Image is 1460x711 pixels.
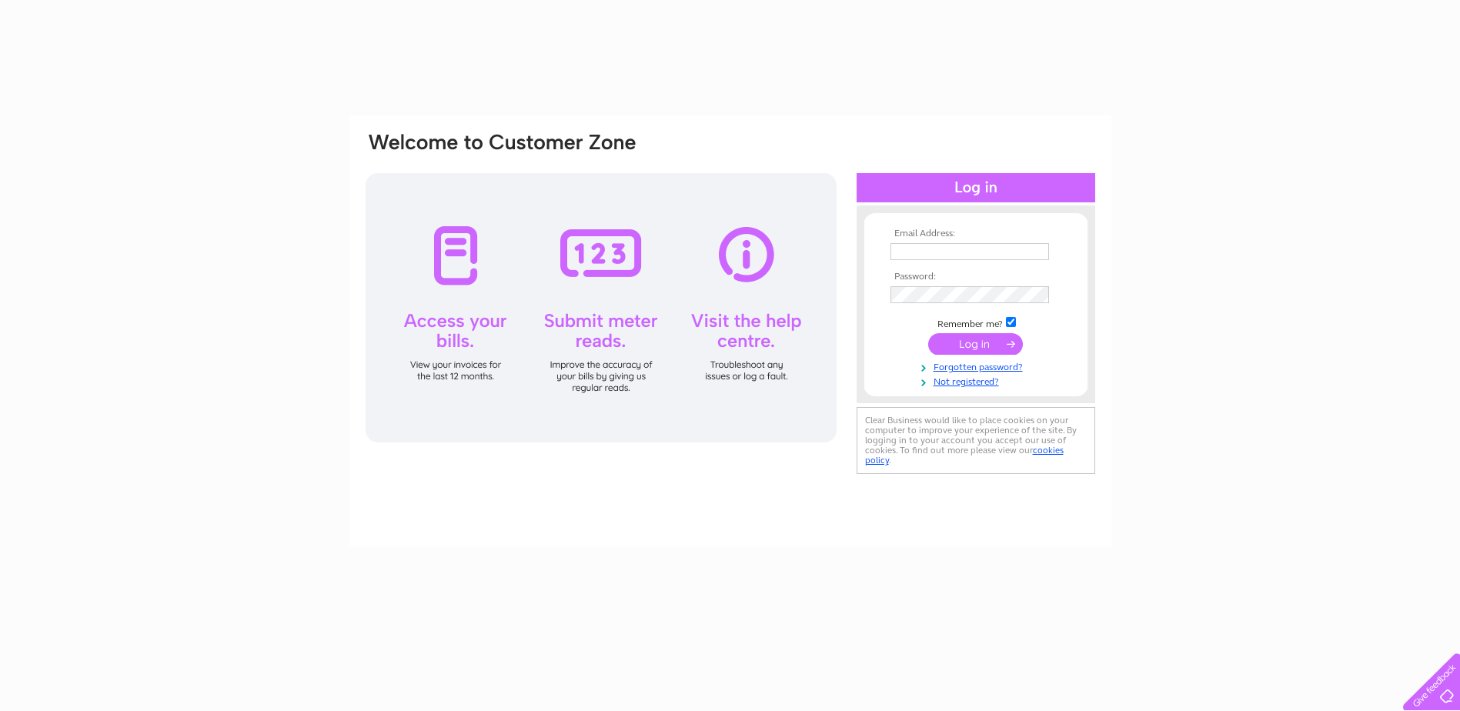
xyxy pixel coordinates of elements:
[928,333,1023,355] input: Submit
[887,315,1065,330] td: Remember me?
[890,373,1065,388] a: Not registered?
[887,229,1065,239] th: Email Address:
[865,445,1064,466] a: cookies policy
[890,359,1065,373] a: Forgotten password?
[857,407,1095,474] div: Clear Business would like to place cookies on your computer to improve your experience of the sit...
[887,272,1065,282] th: Password:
